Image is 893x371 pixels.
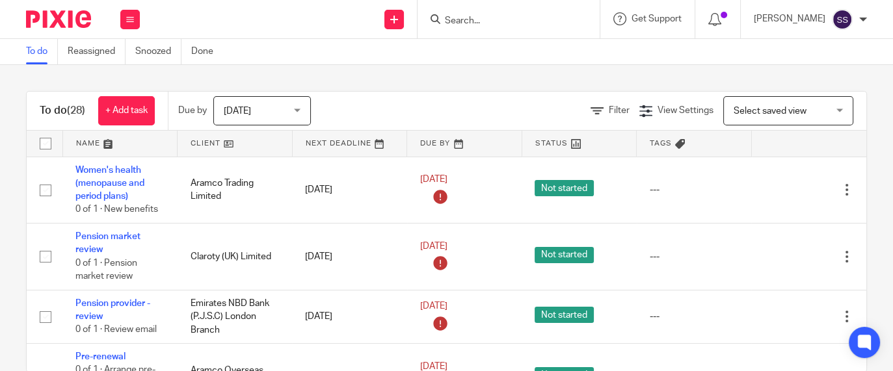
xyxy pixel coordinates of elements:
[178,224,293,290] td: Claroty (UK) Limited
[75,259,137,281] span: 0 of 1 · Pension market review
[67,105,85,116] span: (28)
[178,290,293,343] td: Emirates NBD Bank (P.J.S.C) London Branch
[650,183,739,196] div: ---
[26,10,91,28] img: Pixie
[658,106,713,115] span: View Settings
[292,157,407,224] td: [DATE]
[535,247,594,263] span: Not started
[75,352,126,361] a: Pre-renewal
[135,39,181,64] a: Snoozed
[26,39,58,64] a: To do
[420,175,447,184] span: [DATE]
[178,157,293,224] td: Aramco Trading Limited
[734,107,806,116] span: Select saved view
[609,106,630,115] span: Filter
[75,299,150,321] a: Pension provider - review
[292,290,407,343] td: [DATE]
[98,96,155,125] a: + Add task
[75,326,157,335] span: 0 of 1 · Review email
[535,307,594,323] span: Not started
[650,310,739,323] div: ---
[650,250,739,263] div: ---
[754,12,825,25] p: [PERSON_NAME]
[420,362,447,371] span: [DATE]
[444,16,561,27] input: Search
[535,180,594,196] span: Not started
[75,205,158,214] span: 0 of 1 · New benefits
[191,39,223,64] a: Done
[75,232,140,254] a: Pension market review
[224,107,251,116] span: [DATE]
[40,104,85,118] h1: To do
[832,9,853,30] img: svg%3E
[178,104,207,117] p: Due by
[75,166,144,201] a: Women's health (menopause and period plans)
[420,301,447,311] span: [DATE]
[68,39,126,64] a: Reassigned
[292,224,407,290] td: [DATE]
[420,242,447,251] span: [DATE]
[632,14,682,23] span: Get Support
[650,140,672,147] span: Tags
